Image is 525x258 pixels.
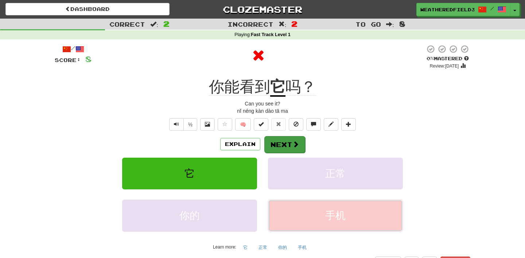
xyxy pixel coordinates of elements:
[200,118,215,131] button: Show image (alt+x)
[180,3,345,16] a: Clozemaster
[270,78,285,97] u: 它
[271,118,286,131] button: Reset to 0% Mastered (alt+r)
[264,136,305,153] button: Next
[251,32,291,37] strong: Fast Track Level 1
[416,3,510,16] a: WeatheredField3712 /
[420,6,474,13] span: WeatheredField3712
[163,19,170,28] span: 2
[85,54,92,63] span: 8
[179,210,200,221] span: 你的
[325,168,346,179] span: 正常
[169,118,184,131] button: Play sentence audio (ctl+space)
[430,63,459,69] small: Review: [DATE]
[5,3,170,15] a: Dashboard
[122,158,257,189] button: 它
[239,242,252,253] button: 它
[254,242,271,253] button: 正常
[341,118,356,131] button: Add to collection (alt+a)
[109,20,145,28] span: Correct
[425,55,470,62] div: Mastered
[386,21,394,27] span: :
[291,19,297,28] span: 2
[289,118,303,131] button: Ignore sentence (alt+i)
[324,118,338,131] button: Edit sentence (alt+d)
[55,57,81,63] span: Score:
[279,21,287,27] span: :
[427,55,434,61] span: 0 %
[183,118,197,131] button: ½
[274,242,291,253] button: 你的
[122,200,257,231] button: 你的
[285,78,316,96] span: 吗？
[268,200,403,231] button: 手机
[220,138,260,150] button: Explain
[209,78,270,96] span: 你能看到
[306,118,321,131] button: Discuss sentence (alt+u)
[325,210,346,221] span: 手机
[55,100,470,107] div: Can you see it?
[213,244,236,250] small: Learn more:
[184,168,195,179] span: 它
[55,107,470,115] div: nǐ néng kàn dào tā ma
[168,118,197,131] div: Text-to-speech controls
[268,158,403,189] button: 正常
[399,19,405,28] span: 8
[254,118,268,131] button: Set this sentence to 100% Mastered (alt+m)
[355,20,381,28] span: To go
[490,6,494,11] span: /
[227,20,273,28] span: Incorrect
[294,242,311,253] button: 手机
[218,118,232,131] button: Favorite sentence (alt+f)
[55,45,92,54] div: /
[150,21,158,27] span: :
[235,118,251,131] button: 🧠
